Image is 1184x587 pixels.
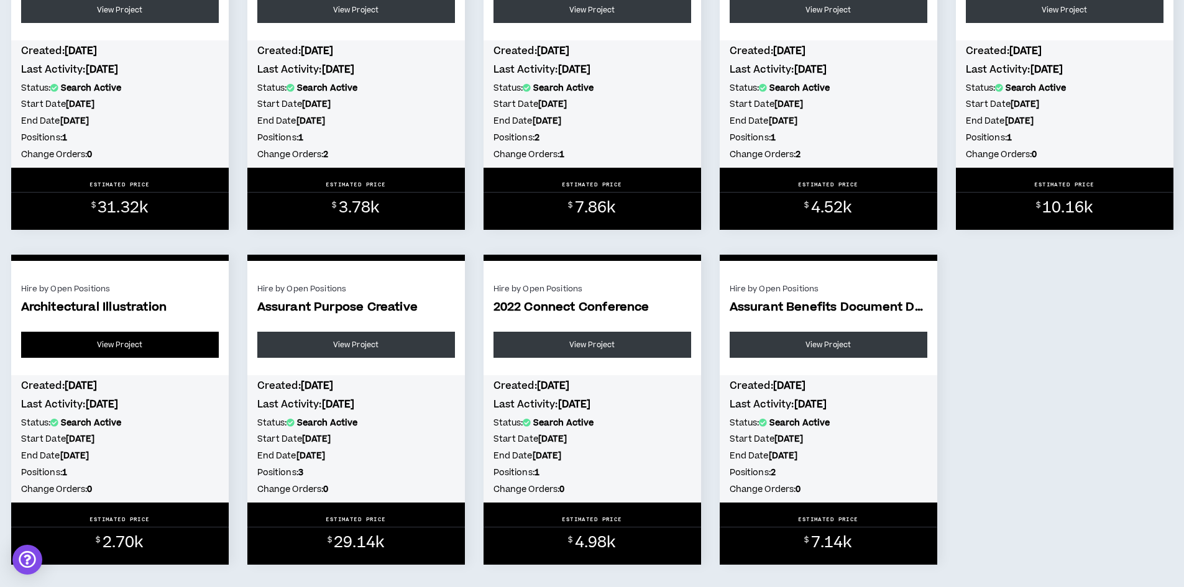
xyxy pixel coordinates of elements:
span: 4.98k [575,532,616,553]
h5: Start Date [493,98,691,111]
h5: Status: [257,416,455,430]
b: [DATE] [537,44,570,58]
b: [DATE] [302,98,331,111]
h4: Last Activity: [257,398,455,411]
b: [DATE] [66,433,95,445]
sup: $ [96,535,100,545]
b: 0 [1032,148,1037,161]
h5: End Date [21,449,219,463]
b: [DATE] [769,115,798,127]
h5: Start Date [257,98,455,111]
b: Search Active [297,417,358,429]
h5: Start Date [21,98,219,111]
h5: Status: [257,81,455,95]
h5: End Date [493,114,691,128]
b: Search Active [297,82,358,94]
h5: End Date [257,114,455,128]
div: Hire by Open Positions [493,283,691,294]
h5: Positions: [966,131,1163,145]
h4: Created: [966,44,1163,58]
b: [DATE] [794,63,827,76]
b: 0 [87,483,92,496]
span: 3.78k [339,197,380,219]
h4: Last Activity: [966,63,1163,76]
h5: Positions: [21,131,219,145]
h5: Positions: [493,131,691,145]
div: Hire by Open Positions [257,283,455,294]
h5: Change Orders: [257,483,455,496]
h5: End Date [257,449,455,463]
h5: End Date [21,114,219,128]
h4: Created: [730,379,927,393]
h5: Positions: [493,466,691,480]
h5: Start Date [730,432,927,446]
h5: Status: [493,81,691,95]
b: Search Active [533,417,594,429]
h4: Last Activity: [257,63,455,76]
div: Hire by Open Positions [21,283,219,294]
sup: $ [91,200,96,211]
a: View Project [493,332,691,358]
div: Open Intercom Messenger [12,545,42,575]
b: 1 [298,132,303,144]
h4: Created: [257,44,455,58]
b: 2 [796,148,801,161]
b: Search Active [533,82,594,94]
b: [DATE] [65,44,98,58]
span: Assurant Benefits Document Design Update [730,301,927,315]
h4: Last Activity: [21,63,219,76]
div: Hire by Open Positions [730,283,927,294]
h5: Status: [730,81,927,95]
b: [DATE] [302,433,331,445]
h5: End Date [730,449,927,463]
a: View Project [21,332,219,358]
b: Search Active [1006,82,1067,94]
p: ESTIMATED PRICE [89,181,150,188]
h5: Status: [730,416,927,430]
h5: Change Orders: [493,148,691,162]
b: 1 [559,148,564,161]
span: Assurant Purpose Creative [257,301,455,315]
h5: Start Date [257,432,455,446]
span: 7.86k [575,197,616,219]
h5: Positions: [730,466,927,480]
h5: Status: [493,416,691,430]
p: ESTIMATED PRICE [326,181,386,188]
h4: Created: [257,379,455,393]
b: [DATE] [558,398,591,411]
h4: Last Activity: [493,63,691,76]
h4: Created: [730,44,927,58]
h4: Last Activity: [730,398,927,411]
h5: Start Date [966,98,1163,111]
b: 2 [771,466,776,479]
sup: $ [804,200,809,211]
h5: Change Orders: [730,148,927,162]
b: [DATE] [538,433,567,445]
h5: Positions: [730,131,927,145]
b: 2 [323,148,328,161]
h5: Start Date [21,432,219,446]
span: 4.52k [811,197,852,219]
h5: Change Orders: [257,148,455,162]
b: Search Active [61,417,122,429]
span: Architectural Illustration [21,301,219,315]
sup: $ [568,535,572,545]
b: 0 [559,483,564,496]
h5: Change Orders: [21,483,219,496]
b: [DATE] [769,450,798,462]
b: [DATE] [538,98,567,111]
b: 1 [771,132,776,144]
b: 0 [87,148,92,161]
b: [DATE] [1005,115,1034,127]
b: 2 [535,132,539,144]
b: [DATE] [60,450,89,462]
h4: Created: [493,379,691,393]
h5: Positions: [257,131,455,145]
b: [DATE] [60,115,89,127]
b: [DATE] [773,44,806,58]
h4: Last Activity: [493,398,691,411]
span: 29.14k [334,532,384,553]
h5: Positions: [21,466,219,480]
h4: Created: [21,379,219,393]
b: [DATE] [774,433,804,445]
